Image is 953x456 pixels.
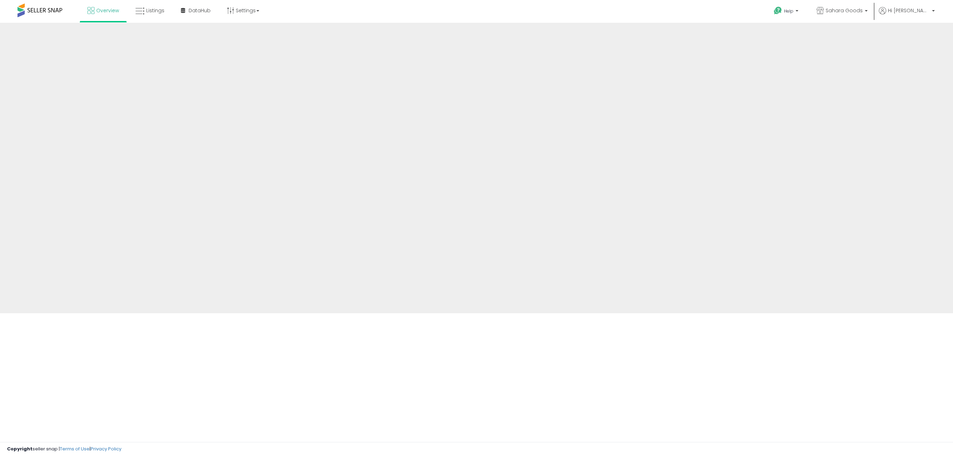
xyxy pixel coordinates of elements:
[784,8,793,14] span: Help
[826,7,863,14] span: Sahara Goods
[146,7,164,14] span: Listings
[768,1,805,23] a: Help
[888,7,930,14] span: Hi [PERSON_NAME]
[774,6,782,15] i: Get Help
[96,7,119,14] span: Overview
[879,7,935,23] a: Hi [PERSON_NAME]
[189,7,211,14] span: DataHub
